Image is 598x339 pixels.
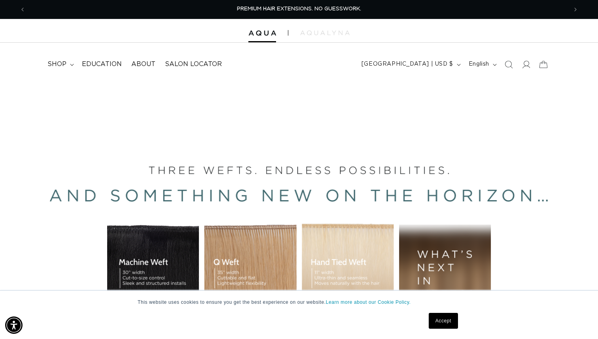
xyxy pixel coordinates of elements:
a: Accept [429,313,458,329]
a: About [127,55,160,73]
span: Salon Locator [165,60,222,68]
button: English [464,57,500,72]
summary: Search [500,56,517,73]
a: Salon Locator [160,55,227,73]
span: Education [82,60,122,68]
button: [GEOGRAPHIC_DATA] | USD $ [357,57,464,72]
span: [GEOGRAPHIC_DATA] | USD $ [361,60,453,68]
iframe: Chat Widget [558,301,598,339]
div: Accessibility Menu [5,316,23,334]
button: Previous announcement [14,2,31,17]
summary: shop [43,55,77,73]
a: Education [77,55,127,73]
span: About [131,60,155,68]
span: shop [47,60,66,68]
img: Aqua Hair Extensions [248,30,276,36]
button: Next announcement [567,2,584,17]
a: Learn more about our Cookie Policy. [326,299,411,305]
img: aqualyna.com [300,30,350,35]
span: PREMIUM HAIR EXTENSIONS. NO GUESSWORK. [237,6,361,11]
p: This website uses cookies to ensure you get the best experience on our website. [138,299,460,306]
span: English [469,60,489,68]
